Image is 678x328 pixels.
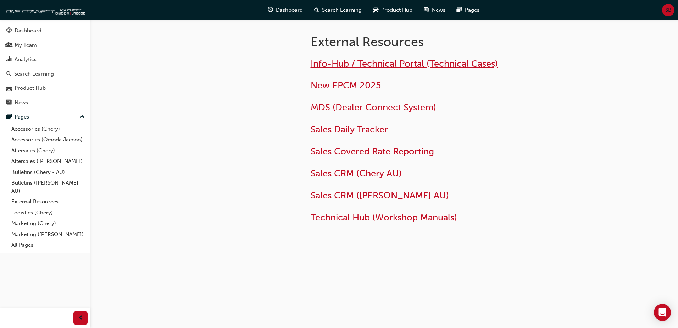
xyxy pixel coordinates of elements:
a: Dashboard [3,24,88,37]
div: News [15,99,28,107]
span: Dashboard [276,6,303,14]
span: guage-icon [6,28,12,34]
span: car-icon [6,85,12,92]
a: Info-Hub / Technical Portal (Technical Cases) [311,58,498,69]
a: Bulletins ([PERSON_NAME] - AU) [9,177,88,196]
button: SB [662,4,674,16]
button: Pages [3,110,88,124]
span: News [432,6,445,14]
a: Aftersales (Chery) [9,145,88,156]
span: chart-icon [6,56,12,63]
a: Sales Daily Tracker [311,124,388,135]
img: oneconnect [4,3,85,17]
div: Product Hub [15,84,46,92]
span: guage-icon [268,6,273,15]
a: Sales CRM (Chery AU) [311,168,402,179]
div: Pages [15,113,29,121]
a: My Team [3,39,88,52]
a: Search Learning [3,67,88,81]
span: prev-icon [78,314,83,323]
a: Analytics [3,53,88,66]
a: pages-iconPages [451,3,485,17]
a: MDS (Dealer Connect System) [311,102,436,113]
a: guage-iconDashboard [262,3,309,17]
a: Accessories (Omoda Jaecoo) [9,134,88,145]
span: car-icon [373,6,378,15]
a: News [3,96,88,109]
span: news-icon [6,100,12,106]
span: search-icon [6,71,11,77]
a: Sales Covered Rate Reporting [311,146,434,157]
span: search-icon [314,6,319,15]
span: Pages [465,6,479,14]
div: Analytics [15,55,37,64]
a: Bulletins (Chery - AU) [9,167,88,178]
a: New EPCM 2025 [311,80,381,91]
a: Technical Hub (Workshop Manuals) [311,212,457,223]
span: news-icon [424,6,429,15]
a: Marketing ([PERSON_NAME]) [9,229,88,240]
div: Dashboard [15,27,41,35]
a: news-iconNews [418,3,451,17]
span: Product Hub [381,6,412,14]
span: up-icon [80,113,85,122]
a: Aftersales ([PERSON_NAME]) [9,156,88,167]
span: people-icon [6,42,12,49]
span: pages-icon [457,6,462,15]
div: Search Learning [14,70,54,78]
a: Product Hub [3,82,88,95]
a: Accessories (Chery) [9,124,88,135]
a: Sales CRM ([PERSON_NAME] AU) [311,190,449,201]
div: Open Intercom Messenger [654,304,671,321]
a: All Pages [9,240,88,251]
span: SB [665,6,672,14]
div: My Team [15,41,37,49]
span: pages-icon [6,114,12,120]
span: Search Learning [322,6,362,14]
h1: External Resources [311,34,543,50]
a: Marketing (Chery) [9,218,88,229]
a: car-iconProduct Hub [367,3,418,17]
a: External Resources [9,196,88,207]
a: search-iconSearch Learning [309,3,367,17]
button: DashboardMy TeamAnalyticsSearch LearningProduct HubNews [3,23,88,110]
a: Logistics (Chery) [9,207,88,218]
